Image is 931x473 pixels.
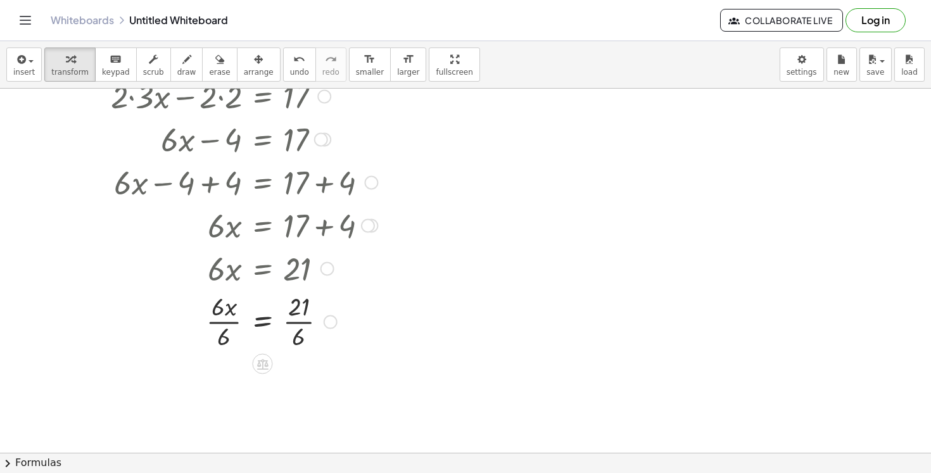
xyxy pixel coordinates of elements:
i: format_size [402,52,414,67]
a: Whiteboards [51,14,114,27]
button: Log in [845,8,906,32]
button: redoredo [315,47,346,82]
button: transform [44,47,96,82]
span: smaller [356,68,384,77]
button: insert [6,47,42,82]
button: format_sizesmaller [349,47,391,82]
span: arrange [244,68,274,77]
span: new [833,68,849,77]
button: Toggle navigation [15,10,35,30]
button: draw [170,47,203,82]
span: larger [397,68,419,77]
span: erase [209,68,230,77]
button: keyboardkeypad [95,47,137,82]
span: undo [290,68,309,77]
button: settings [780,47,824,82]
i: keyboard [110,52,122,67]
span: save [866,68,884,77]
button: scrub [136,47,171,82]
button: arrange [237,47,281,82]
span: Collaborate Live [731,15,832,26]
span: keypad [102,68,130,77]
button: new [826,47,857,82]
span: fullscreen [436,68,472,77]
button: erase [202,47,237,82]
button: load [894,47,925,82]
span: transform [51,68,89,77]
span: scrub [143,68,164,77]
i: redo [325,52,337,67]
span: insert [13,68,35,77]
span: redo [322,68,339,77]
button: undoundo [283,47,316,82]
i: format_size [364,52,376,67]
div: Apply the same math to both sides of the equation [252,354,272,374]
span: settings [787,68,817,77]
span: load [901,68,918,77]
button: save [859,47,892,82]
button: Collaborate Live [720,9,843,32]
button: format_sizelarger [390,47,426,82]
button: fullscreen [429,47,479,82]
span: draw [177,68,196,77]
i: undo [293,52,305,67]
